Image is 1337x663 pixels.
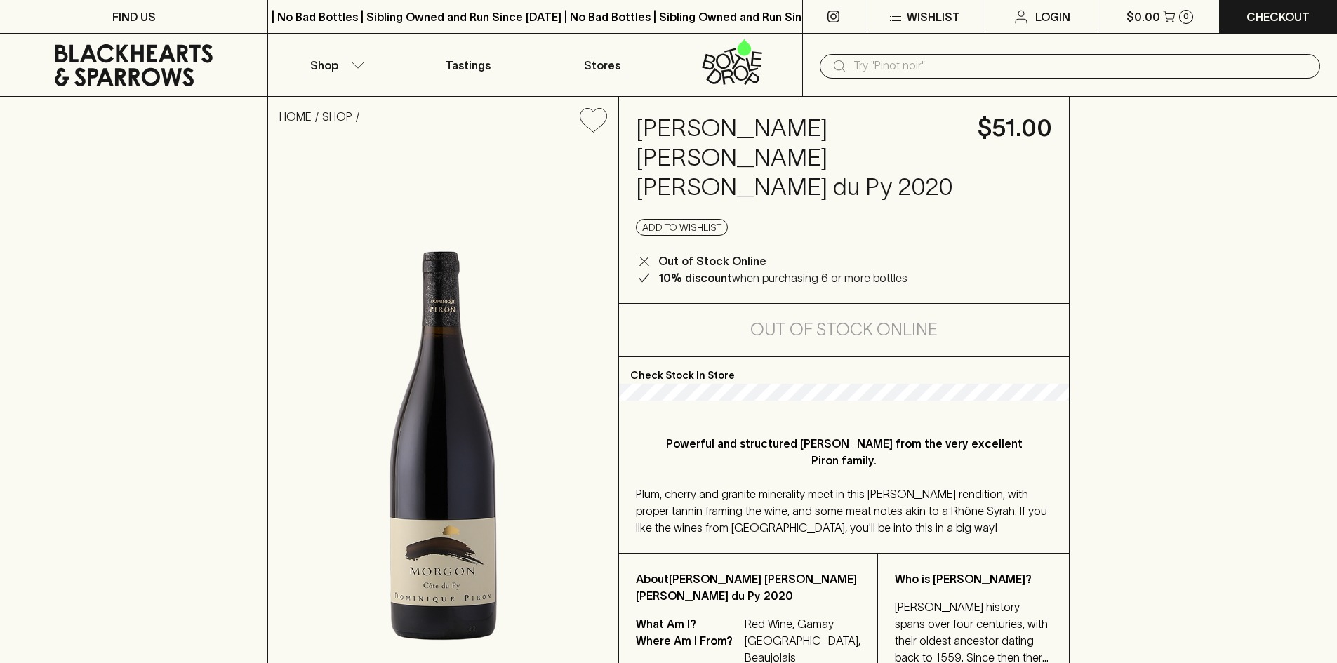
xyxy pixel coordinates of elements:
input: Try "Pinot noir" [853,55,1309,77]
p: Wishlist [907,8,960,25]
button: Shop [268,34,401,96]
p: Login [1035,8,1070,25]
b: Who is [PERSON_NAME]? [895,572,1032,585]
p: Checkout [1246,8,1310,25]
p: Stores [584,57,620,74]
p: $0.00 [1126,8,1160,25]
button: Add to wishlist [574,102,613,138]
a: Tastings [401,34,535,96]
p: Out of Stock Online [658,253,766,269]
p: Red Wine, Gamay [745,615,860,632]
span: Plum, cherry and granite minerality meet in this [PERSON_NAME] rendition, with proper tannin fram... [636,488,1047,534]
button: Add to wishlist [636,219,728,236]
h5: Out of Stock Online [750,319,938,341]
a: SHOP [322,110,352,123]
p: What Am I? [636,615,741,632]
a: HOME [279,110,312,123]
h4: [PERSON_NAME] [PERSON_NAME] [PERSON_NAME] du Py 2020 [636,114,961,202]
p: 0 [1183,13,1189,20]
p: when purchasing 6 or more bottles [658,269,907,286]
p: FIND US [112,8,156,25]
p: Powerful and structured [PERSON_NAME] from the very excellent Piron family. [664,435,1024,469]
p: Check Stock In Store [619,357,1069,384]
p: About [PERSON_NAME] [PERSON_NAME] [PERSON_NAME] du Py 2020 [636,570,860,604]
a: Stores [536,34,669,96]
b: 10% discount [658,272,732,284]
p: Shop [310,57,338,74]
h4: $51.00 [978,114,1052,143]
p: Tastings [446,57,491,74]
